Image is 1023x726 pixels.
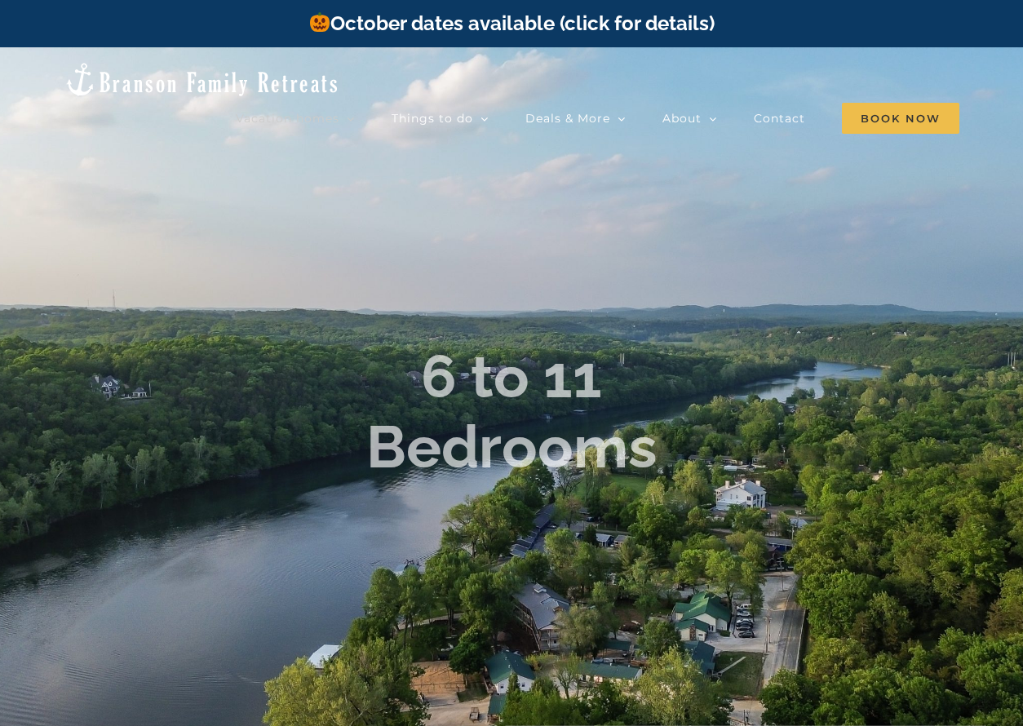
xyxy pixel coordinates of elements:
span: Things to do [392,113,473,124]
span: Contact [754,113,805,124]
span: Vacation homes [236,113,339,124]
a: Vacation homes [236,102,355,135]
a: Contact [754,102,805,135]
img: Branson Family Retreats Logo [64,61,340,98]
span: About [662,113,702,124]
a: October dates available (click for details) [308,11,715,35]
span: Book Now [842,103,959,134]
a: Things to do [392,102,489,135]
nav: Main Menu [236,102,959,135]
a: Deals & More [525,102,626,135]
a: About [662,102,717,135]
span: Deals & More [525,113,610,124]
img: 🎃 [310,12,330,32]
b: 6 to 11 Bedrooms [366,342,658,481]
a: Book Now [842,102,959,135]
